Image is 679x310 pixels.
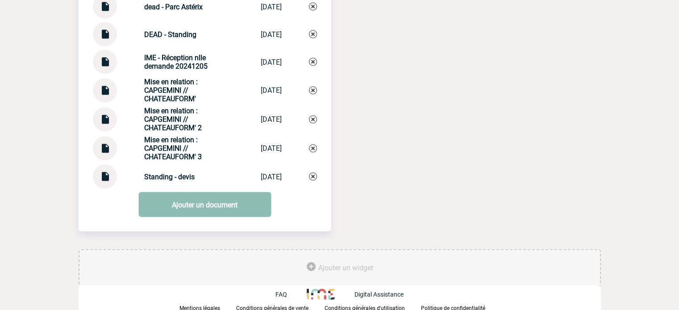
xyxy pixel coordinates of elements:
div: Ajouter des outils d'aide à la gestion de votre événement [79,249,601,287]
img: Supprimer [309,30,317,38]
img: http://www.idealmeetingsevents.fr/ [307,289,334,300]
strong: Mise en relation : CAPGEMINI // CHATEAUFORM' [144,78,198,103]
div: [DATE] [261,3,282,11]
a: Ajouter un document [138,192,271,217]
div: [DATE] [261,144,282,153]
div: [DATE] [261,30,282,39]
p: FAQ [275,291,287,298]
img: Supprimer [309,58,317,66]
img: Supprimer [309,87,317,95]
span: Ajouter un widget [318,264,373,272]
img: Supprimer [309,145,317,153]
div: [DATE] [261,115,282,124]
div: [DATE] [261,173,282,181]
p: Digital Assistance [354,291,404,298]
img: Supprimer [309,173,317,181]
strong: DEAD - Standing [144,30,196,39]
div: [DATE] [261,86,282,95]
strong: Mise en relation : CAPGEMINI // CHATEAUFORM' 3 [144,136,202,161]
strong: Mise en relation : CAPGEMINI // CHATEAUFORM' 2 [144,107,202,132]
strong: Standing - devis [144,173,195,181]
div: [DATE] [261,58,282,66]
img: Supprimer [309,116,317,124]
a: FAQ [275,290,307,298]
strong: dead - Parc Astérix [144,3,203,11]
img: Supprimer [309,3,317,11]
strong: IME - Réception nlle demande 20241205 [144,54,208,70]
